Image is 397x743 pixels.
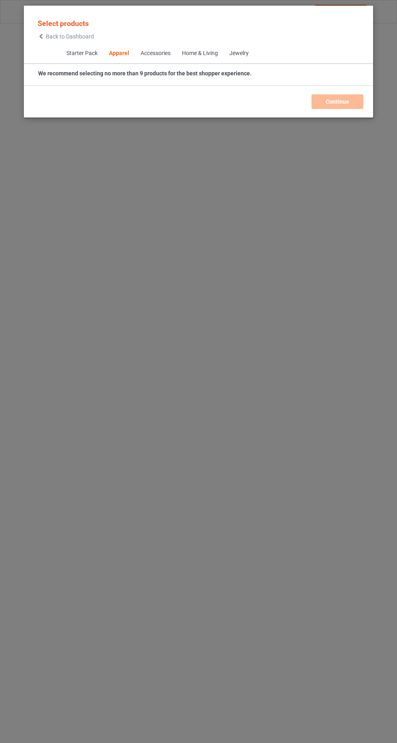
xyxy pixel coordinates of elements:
[109,49,129,58] div: Apparel
[38,70,252,77] strong: We recommend selecting no more than 9 products for the best shopper experience.
[38,19,89,28] span: Select products
[140,49,170,58] div: Accessories
[229,49,248,58] div: Jewelry
[60,44,103,63] span: Starter Pack
[46,33,94,40] span: Back to Dashboard
[181,49,218,58] div: Home & Living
